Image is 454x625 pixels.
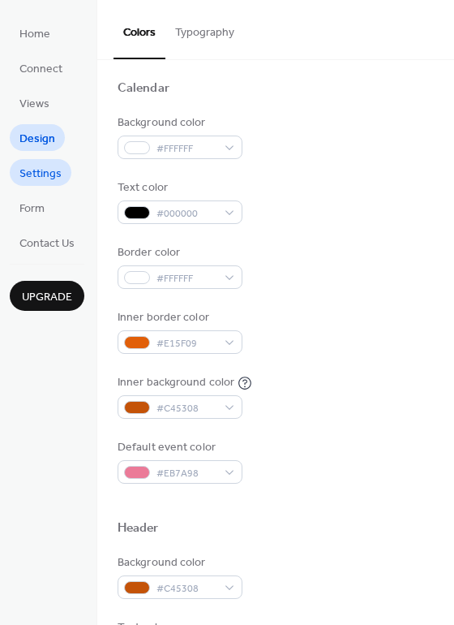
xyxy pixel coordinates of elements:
[156,465,216,482] span: #EB7A98
[19,166,62,183] span: Settings
[19,235,75,252] span: Contact Us
[10,19,60,46] a: Home
[118,309,239,326] div: Inner border color
[156,400,216,417] span: #C45308
[118,520,159,537] div: Header
[19,96,49,113] span: Views
[22,289,72,306] span: Upgrade
[10,54,72,81] a: Connect
[10,281,84,311] button: Upgrade
[19,26,50,43] span: Home
[118,179,239,196] div: Text color
[118,80,169,97] div: Calendar
[10,89,59,116] a: Views
[10,124,65,151] a: Design
[10,229,84,256] a: Contact Us
[118,554,239,571] div: Background color
[19,131,55,148] span: Design
[156,580,216,597] span: #C45308
[156,335,216,352] span: #E15F09
[156,205,216,222] span: #000000
[118,374,234,391] div: Inner background color
[156,140,216,157] span: #FFFFFF
[19,200,45,218] span: Form
[118,114,239,131] div: Background color
[10,194,54,221] a: Form
[19,61,62,78] span: Connect
[156,270,216,287] span: #FFFFFF
[118,244,239,261] div: Border color
[118,439,239,456] div: Default event color
[10,159,71,186] a: Settings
